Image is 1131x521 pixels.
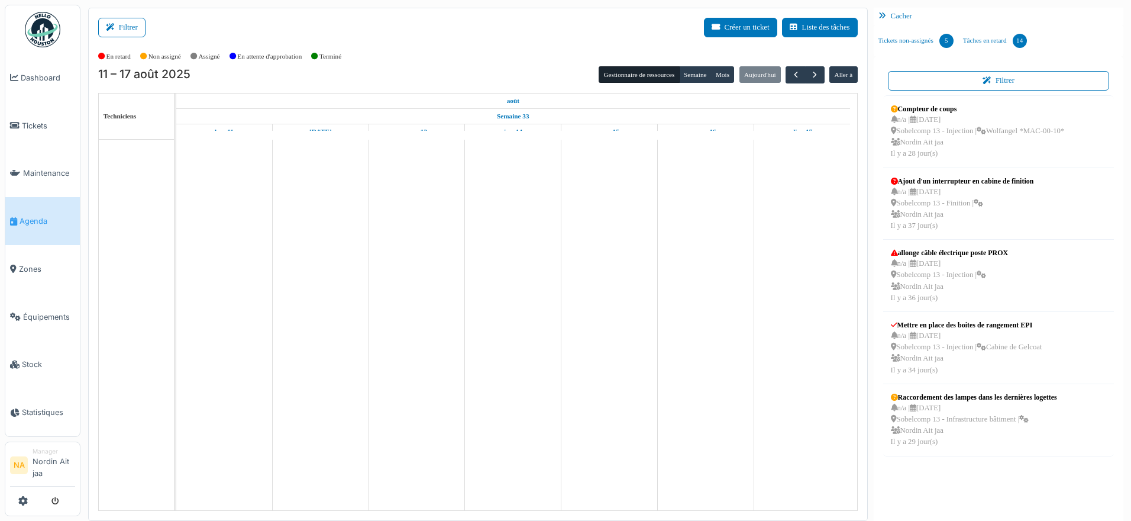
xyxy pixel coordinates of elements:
[306,124,335,139] a: 12 août 2025
[20,216,75,227] span: Agenda
[494,109,532,124] a: Semaine 33
[874,25,958,57] a: Tickets non-assignés
[891,320,1042,330] div: Mettre en place des boites de rangement EPI
[5,197,80,245] a: Agenda
[596,124,622,139] a: 15 août 2025
[5,54,80,102] a: Dashboard
[98,18,146,37] button: Filtrer
[874,8,1124,25] div: Cacher
[891,392,1057,403] div: Raccordement des lampes dans les dernières logettes
[704,18,777,37] button: Créer un ticket
[403,124,430,139] a: 13 août 2025
[891,186,1034,232] div: n/a | [DATE] Sobelcomp 13 - Finition | Nordin Ait jaa Il y a 37 jour(s)
[739,66,781,83] button: Aujourd'hui
[599,66,679,83] button: Gestionnaire de ressources
[22,407,75,418] span: Statistiques
[5,245,80,293] a: Zones
[106,52,131,62] label: En retard
[22,120,75,131] span: Tickets
[98,67,190,82] h2: 11 – 17 août 2025
[891,247,1009,258] div: allonge câble électrique poste PROX
[212,124,237,139] a: 11 août 2025
[5,102,80,150] a: Tickets
[888,101,1068,163] a: Compteur de coups n/a |[DATE] Sobelcomp 13 - Injection |Wolfangel *MAC-00-10* Nordin Ait jaaIl y ...
[10,447,75,487] a: NA ManagerNordin Ait jaa
[1013,34,1027,48] div: 14
[5,341,80,389] a: Stock
[319,52,341,62] label: Terminé
[888,173,1037,235] a: Ajout d'un interrupteur en cabine de finition n/a |[DATE] Sobelcomp 13 - Finition | Nordin Ait ja...
[891,104,1065,114] div: Compteur de coups
[939,34,954,48] div: 5
[22,359,75,370] span: Stock
[711,66,735,83] button: Mois
[891,114,1065,160] div: n/a | [DATE] Sobelcomp 13 - Injection | Wolfangel *MAC-00-10* Nordin Ait jaa Il y a 28 jour(s)
[888,245,1012,307] a: allonge câble électrique poste PROX n/a |[DATE] Sobelcomp 13 - Injection | Nordin Ait jaaIl y a 3...
[148,52,181,62] label: Non assigné
[25,12,60,47] img: Badge_color-CXgf-gQk.svg
[10,456,28,474] li: NA
[5,388,80,436] a: Statistiques
[500,124,525,139] a: 14 août 2025
[891,403,1057,448] div: n/a | [DATE] Sobelcomp 13 - Infrastructure bâtiment | Nordin Ait jaa Il y a 29 jour(s)
[891,176,1034,186] div: Ajout d'un interrupteur en cabine de finition
[679,66,712,83] button: Semaine
[805,66,825,83] button: Suivant
[692,124,719,139] a: 16 août 2025
[888,317,1045,379] a: Mettre en place des boites de rangement EPI n/a |[DATE] Sobelcomp 13 - Injection |Cabine de Gelco...
[958,25,1032,57] a: Tâches en retard
[33,447,75,484] li: Nordin Ait jaa
[33,447,75,456] div: Manager
[829,66,857,83] button: Aller à
[504,94,522,108] a: 11 août 2025
[782,18,858,37] button: Liste des tâches
[23,311,75,323] span: Équipements
[21,72,75,83] span: Dashboard
[891,330,1042,376] div: n/a | [DATE] Sobelcomp 13 - Injection | Cabine de Gelcoat Nordin Ait jaa Il y a 34 jour(s)
[891,258,1009,304] div: n/a | [DATE] Sobelcomp 13 - Injection | Nordin Ait jaa Il y a 36 jour(s)
[199,52,220,62] label: Assigné
[19,263,75,275] span: Zones
[104,112,137,120] span: Techniciens
[5,293,80,341] a: Équipements
[5,150,80,198] a: Maintenance
[888,389,1060,451] a: Raccordement des lampes dans les dernières logettes n/a |[DATE] Sobelcomp 13 - Infrastructure bât...
[23,168,75,179] span: Maintenance
[786,66,805,83] button: Précédent
[237,52,302,62] label: En attente d'approbation
[888,71,1110,91] button: Filtrer
[789,124,815,139] a: 17 août 2025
